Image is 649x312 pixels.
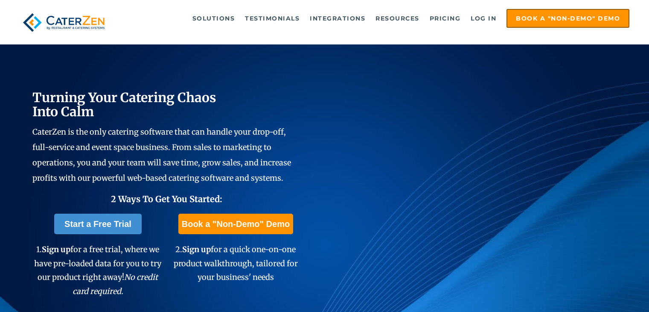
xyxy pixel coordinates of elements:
a: Start a Free Trial [54,214,142,234]
span: 2 Ways To Get You Started: [111,194,222,204]
em: No credit card required. [73,272,158,296]
a: Integrations [306,10,370,27]
iframe: Help widget launcher [573,279,640,303]
span: CaterZen is the only catering software that can handle your drop-off, full-service and event spac... [32,127,291,183]
a: Log in [466,10,501,27]
a: Pricing [425,10,465,27]
a: Resources [371,10,424,27]
img: caterzen [20,9,108,36]
span: 2. for a quick one-on-one product walkthrough, tailored for your business' needs [174,244,298,282]
div: Navigation Menu [124,9,629,28]
a: Book a "Non-Demo" Demo [178,214,293,234]
span: 1. for a free trial, where we have pre-loaded data for you to try our product right away! [34,244,161,296]
a: Solutions [188,10,239,27]
a: Book a "Non-Demo" Demo [506,9,629,28]
span: Sign up [42,244,70,254]
a: Testimonials [241,10,304,27]
span: Turning Your Catering Chaos Into Calm [32,89,216,120]
span: Sign up [182,244,211,254]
